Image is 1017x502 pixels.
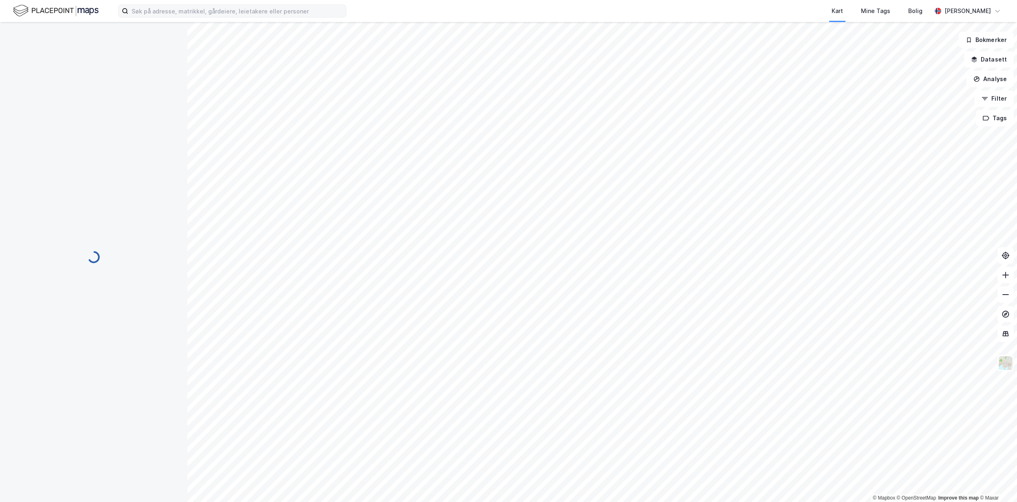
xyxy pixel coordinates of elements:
[976,463,1017,502] iframe: Chat Widget
[873,495,895,501] a: Mapbox
[959,32,1014,48] button: Bokmerker
[87,251,100,264] img: spinner.a6d8c91a73a9ac5275cf975e30b51cfb.svg
[861,6,890,16] div: Mine Tags
[938,495,979,501] a: Improve this map
[998,355,1013,371] img: Z
[976,110,1014,126] button: Tags
[908,6,922,16] div: Bolig
[964,51,1014,68] button: Datasett
[975,90,1014,107] button: Filter
[966,71,1014,87] button: Analyse
[976,463,1017,502] div: Kontrollprogram for chat
[832,6,843,16] div: Kart
[897,495,936,501] a: OpenStreetMap
[128,5,346,17] input: Søk på adresse, matrikkel, gårdeiere, leietakere eller personer
[944,6,991,16] div: [PERSON_NAME]
[13,4,99,18] img: logo.f888ab2527a4732fd821a326f86c7f29.svg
